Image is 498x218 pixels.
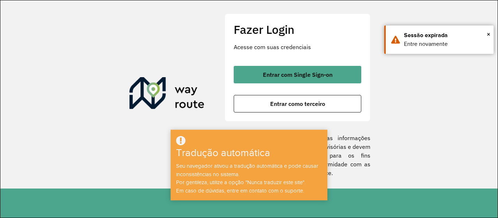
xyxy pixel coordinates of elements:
font: Sessão expirada [404,32,448,38]
div: Sessão expirada [404,31,488,40]
button: botão [234,66,361,83]
font: Em caso de dúvidas, entre em contato com o suporte. [176,188,304,194]
font: Entre novamente [404,41,448,47]
font: Entrar com Single Sign-on [263,71,332,78]
img: Roteirizador AmbevTech [129,77,205,112]
font: Acesse com suas credenciais [234,43,311,51]
font: Tradução automática [176,147,270,159]
button: Fechar [487,29,490,40]
button: botão [234,95,361,112]
font: Seu navegador ativou a tradução automática e pode causar inconsistências no sistema. [176,163,318,177]
font: Entrar como terceiro [270,100,325,107]
font: Fazer Login [234,22,295,37]
font: × [487,30,490,38]
font: Por gentileza, utilize a opção "Nunca traduzir este site". [176,179,306,185]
